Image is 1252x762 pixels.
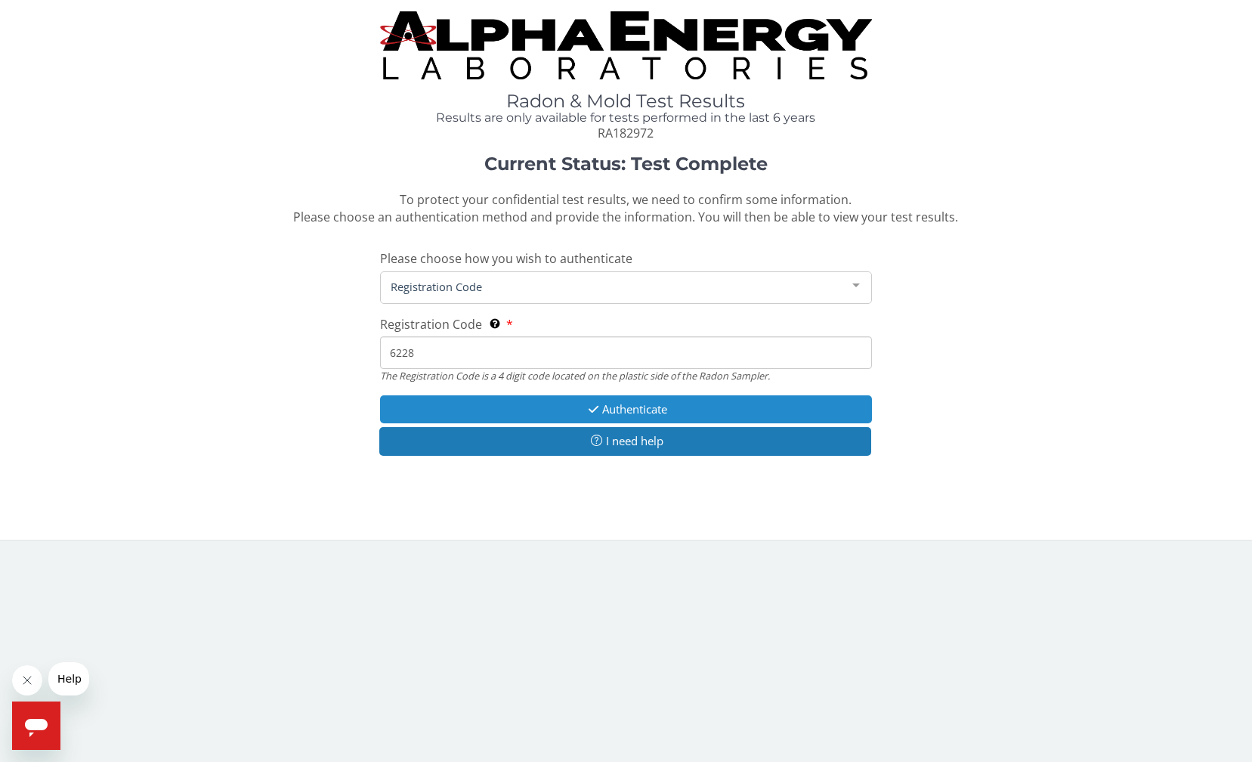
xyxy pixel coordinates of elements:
[380,316,482,333] span: Registration Code
[484,153,768,175] strong: Current Status: Test Complete
[293,191,958,225] span: To protect your confidential test results, we need to confirm some information. Please choose an ...
[12,702,60,750] iframe: Button to launch messaging window
[380,250,632,267] span: Please choose how you wish to authenticate
[380,111,872,125] h4: Results are only available for tests performed in the last 6 years
[12,665,42,695] iframe: Close message
[380,369,872,383] div: The Registration Code is a 4 digit code located on the plastic side of the Radon Sampler.
[387,278,841,295] span: Registration Code
[380,11,872,79] img: TightCrop.jpg
[380,395,872,423] button: Authenticate
[379,427,871,455] button: I need help
[380,91,872,111] h1: Radon & Mold Test Results
[48,662,89,695] iframe: Message from company
[598,125,654,141] span: RA182972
